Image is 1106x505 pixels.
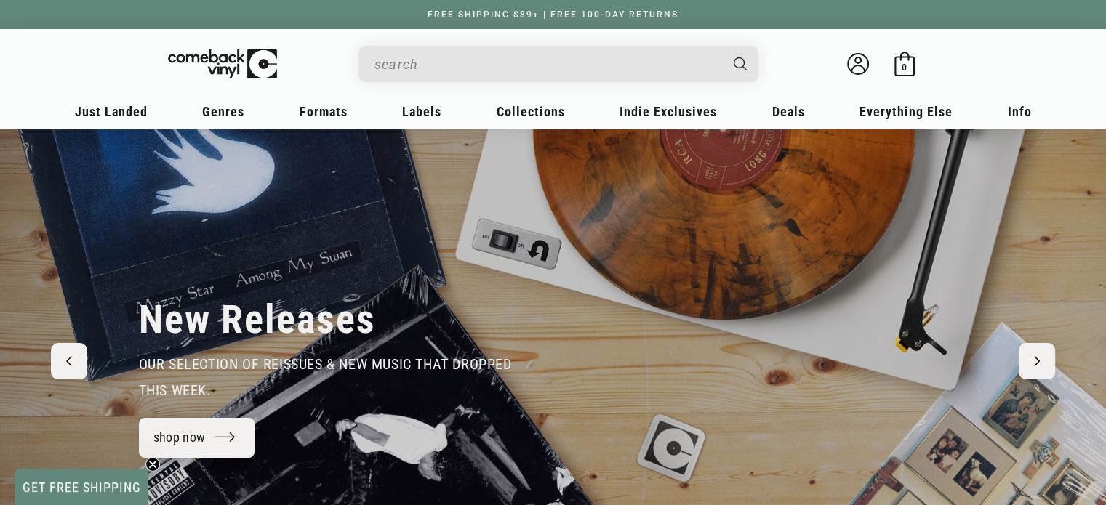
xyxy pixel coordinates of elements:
[139,296,376,344] h2: New Releases
[859,104,953,119] span: Everything Else
[402,104,441,119] span: Labels
[145,457,160,472] button: Close teaser
[202,104,244,119] span: Genres
[1019,343,1055,379] button: Next slide
[139,355,512,399] span: our selection of reissues & new music that dropped this week.
[300,104,348,119] span: Formats
[358,46,758,82] div: Search
[620,104,717,119] span: Indie Exclusives
[902,62,907,73] span: 0
[75,104,148,119] span: Just Landed
[1008,104,1032,119] span: Info
[51,343,87,379] button: Previous slide
[15,469,148,505] div: GET FREE SHIPPINGClose teaser
[23,480,141,495] span: GET FREE SHIPPING
[374,49,719,79] input: search
[497,104,565,119] span: Collections
[139,418,255,458] a: shop now
[772,104,805,119] span: Deals
[413,9,693,20] a: FREE SHIPPING $89+ | FREE 100-DAY RETURNS
[721,46,760,82] button: Search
